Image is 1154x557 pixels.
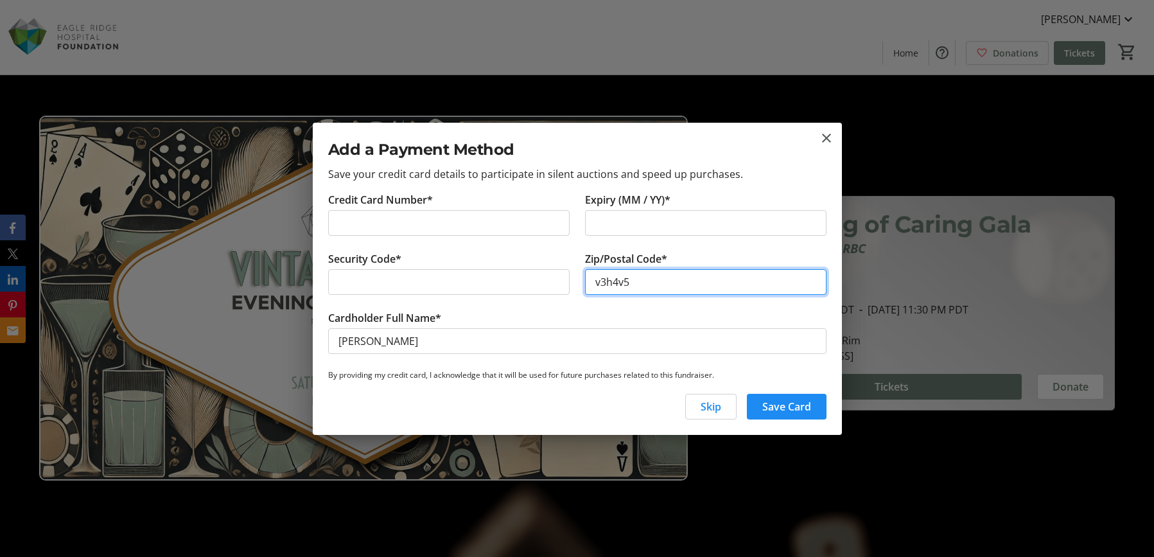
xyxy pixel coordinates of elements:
iframe: Secure CVC input frame [338,274,559,290]
button: close [819,130,834,146]
span: Skip [701,399,721,414]
h2: Add a Payment Method [328,138,826,161]
button: Save Card [747,394,826,420]
iframe: Secure card number input frame [338,215,559,231]
input: Card Holder Name [328,328,826,354]
label: Security Code* [328,251,401,267]
label: Credit Card Number* [328,192,433,208]
p: Save your credit card details to participate in silent auctions and speed up purchases. [328,166,826,182]
label: Expiry (MM / YY)* [585,192,670,208]
label: Cardholder Full Name* [328,310,441,326]
button: Skip [685,394,737,420]
span: Save Card [762,399,811,414]
label: Zip/Postal Code* [585,251,667,267]
iframe: Secure expiration date input frame [595,215,816,231]
input: Zip/Postal Code [585,269,826,295]
p: By providing my credit card, I acknowledge that it will be used for future purchases related to t... [328,369,826,381]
